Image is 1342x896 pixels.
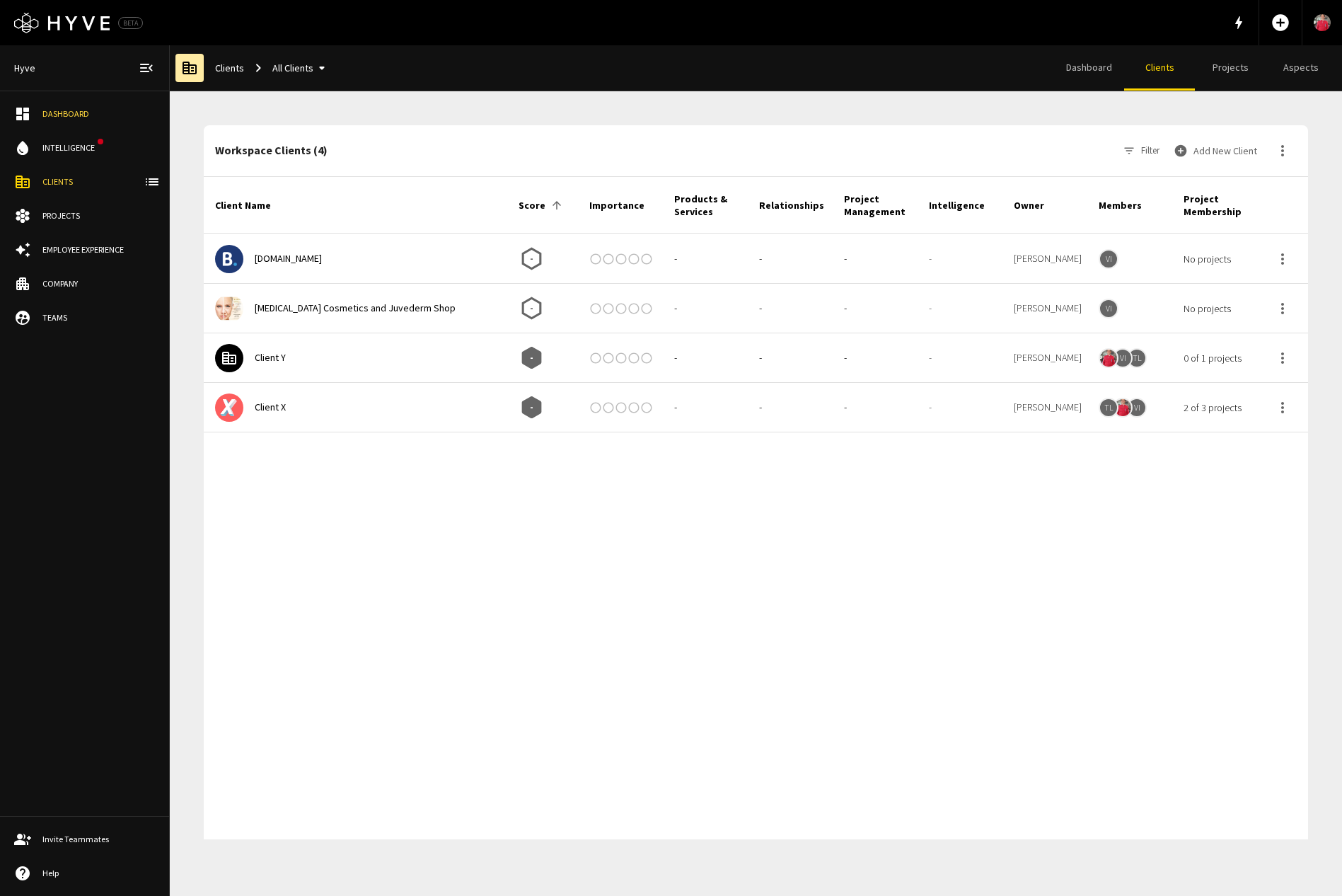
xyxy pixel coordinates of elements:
[530,400,533,415] p: -
[255,401,286,413] a: Client X
[1127,348,1147,368] div: Tom Lynch
[674,251,677,266] p: -
[1271,13,1290,33] span: add_circle
[42,243,155,256] div: Employee Experience
[8,55,41,81] a: Hyve
[215,394,243,422] img: x-letter_53876-60368.jpg
[759,400,762,415] p: -
[1014,199,1044,212] div: Owner
[844,301,847,316] p: -
[519,199,545,212] div: Score
[215,294,243,323] img: botox.com
[267,55,336,81] button: All Clients
[255,301,456,314] a: [MEDICAL_DATA] Cosmetics and Juvederm Shop
[42,833,155,846] div: Invite Teammates
[14,139,31,156] span: water_drop
[255,351,286,364] a: Client Y
[1184,235,1231,284] button: No projects
[530,251,533,266] p: -
[1099,348,1118,368] div: Anthony Yam
[530,350,533,365] p: -
[1053,45,1124,91] a: Dashboard
[42,867,155,880] div: Help
[215,144,1118,157] h2: Workspace Clients (4)
[923,382,1008,432] div: -
[209,55,250,81] a: Clients
[589,199,644,212] div: Importance
[923,283,1008,333] div: -
[1184,193,1256,218] div: Project Membership
[674,193,746,218] div: Products & Services
[844,251,847,266] p: -
[1008,382,1093,432] div: Anthony Yam
[1053,45,1336,91] div: client navigation tabs
[844,400,847,415] p: -
[1008,283,1093,333] div: Victor Ivanov
[547,195,567,215] button: Sort
[929,199,985,212] div: Intelligence
[1171,137,1263,165] button: Add New Client
[1118,137,1165,165] button: Filter
[42,209,155,222] div: Projects
[674,400,677,415] p: -
[1184,384,1242,432] button: 2 of 3 projects
[759,350,762,365] p: -
[923,234,1008,283] div: -
[42,142,100,154] div: Intelligence
[42,277,155,290] div: Company
[1266,45,1336,91] a: Aspects
[1099,398,1118,418] div: Tom Lynch
[1008,234,1093,283] div: Victor Ivanov
[530,301,533,316] p: -
[1113,348,1133,368] div: Victor Ivanov
[118,17,143,29] div: BETA
[1265,7,1296,38] button: Add
[42,108,155,120] div: Dashboard
[255,252,322,265] a: [DOMAIN_NAME]
[42,311,155,324] div: Teams
[674,301,677,316] p: -
[674,350,677,365] p: -
[519,345,545,371] div: Collecting
[844,193,916,218] div: Project Management
[1195,45,1266,91] a: Projects
[519,394,545,420] div: Collecting
[1124,45,1195,91] a: Clients
[1184,285,1231,333] button: No projects
[1114,396,1131,418] img: Anthony Yam
[215,199,271,212] div: Client Name
[844,350,847,365] p: -
[1099,299,1118,318] div: Victor Ivanov
[1100,347,1117,369] img: Anthony Yam
[215,245,243,273] img: booking.com
[519,246,545,272] div: Collecting
[923,333,1008,382] div: -
[519,295,545,321] div: Collecting
[759,199,824,212] div: Relationships
[138,168,166,196] button: client-list
[1314,12,1331,34] img: User Avatar
[1099,249,1118,269] div: Victor Ivanov
[1184,334,1242,383] button: 0 of 1 projects
[1127,398,1147,418] div: Victor Ivanov
[759,301,762,316] p: -
[1099,199,1142,212] div: Members
[759,251,762,266] p: -
[1008,333,1093,382] div: Anthony Yam
[1113,398,1133,418] div: Anthony Yam
[42,176,155,188] div: Clients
